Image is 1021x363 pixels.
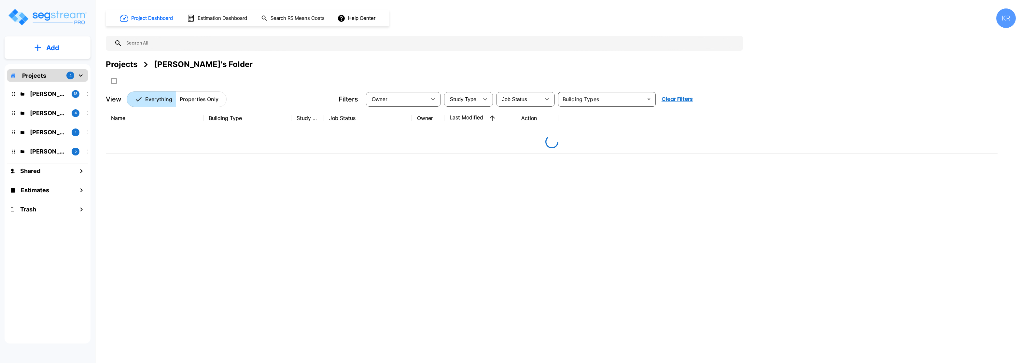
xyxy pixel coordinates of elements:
[259,12,328,25] button: Search RS Means Costs
[106,106,203,130] th: Name
[5,38,91,57] button: Add
[46,43,59,53] p: Add
[291,106,324,130] th: Study Type
[444,106,516,130] th: Last Modified
[30,109,66,117] p: Karina's Folder
[20,205,36,214] h1: Trash
[30,89,66,98] p: Kristina's Folder (Finalized Reports)
[996,8,1016,28] div: KR
[154,59,253,70] div: [PERSON_NAME]'s Folder
[176,91,227,107] button: Properties Only
[372,97,387,102] span: Owner
[75,129,77,135] p: 1
[516,106,558,130] th: Action
[450,97,476,102] span: Study Type
[117,11,176,25] button: Project Dashboard
[107,74,120,87] button: SelectAll
[7,8,87,26] img: Logo
[122,36,740,51] input: Search All
[20,167,40,175] h1: Shared
[560,95,643,104] input: Building Types
[30,147,66,156] p: Jon's Folder
[339,94,358,104] p: Filters
[145,95,172,103] p: Everything
[502,97,527,102] span: Job Status
[180,95,218,103] p: Properties Only
[184,11,251,25] button: Estimation Dashboard
[22,71,46,80] p: Projects
[74,91,77,97] p: 18
[127,91,176,107] button: Everything
[271,15,325,22] h1: Search RS Means Costs
[69,73,72,78] p: 4
[131,15,173,22] h1: Project Dashboard
[106,94,121,104] p: View
[659,93,695,106] button: Clear Filters
[367,90,427,108] div: Select
[412,106,444,130] th: Owner
[644,95,653,104] button: Open
[203,106,291,130] th: Building Type
[75,110,77,116] p: 4
[324,106,412,130] th: Job Status
[21,186,49,195] h1: Estimates
[75,149,77,154] p: 5
[30,128,66,137] p: M.E. Folder
[106,59,137,70] div: Projects
[198,15,247,22] h1: Estimation Dashboard
[127,91,227,107] div: Platform
[497,90,540,108] div: Select
[336,12,378,24] button: Help Center
[445,90,479,108] div: Select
